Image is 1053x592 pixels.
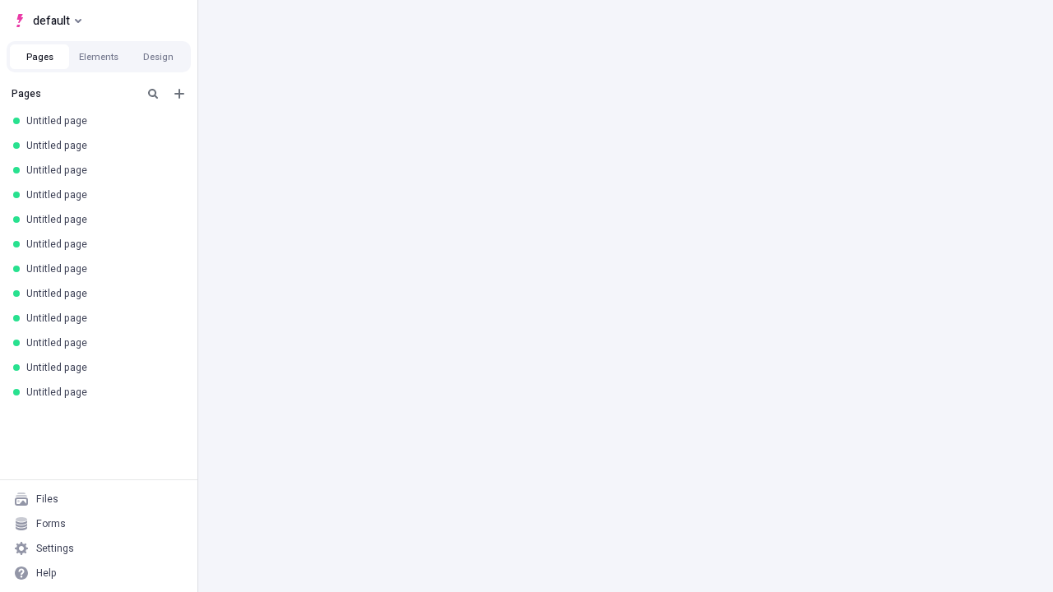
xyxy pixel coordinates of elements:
[26,287,178,300] div: Untitled page
[26,262,178,275] div: Untitled page
[33,11,70,30] span: default
[26,114,178,127] div: Untitled page
[36,493,58,506] div: Files
[7,8,88,33] button: Select site
[36,517,66,530] div: Forms
[26,312,178,325] div: Untitled page
[10,44,69,69] button: Pages
[12,87,137,100] div: Pages
[169,84,189,104] button: Add new
[26,164,178,177] div: Untitled page
[26,386,178,399] div: Untitled page
[36,542,74,555] div: Settings
[128,44,188,69] button: Design
[36,567,57,580] div: Help
[69,44,128,69] button: Elements
[26,213,178,226] div: Untitled page
[26,139,178,152] div: Untitled page
[26,336,178,349] div: Untitled page
[26,238,178,251] div: Untitled page
[26,361,178,374] div: Untitled page
[26,188,178,201] div: Untitled page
